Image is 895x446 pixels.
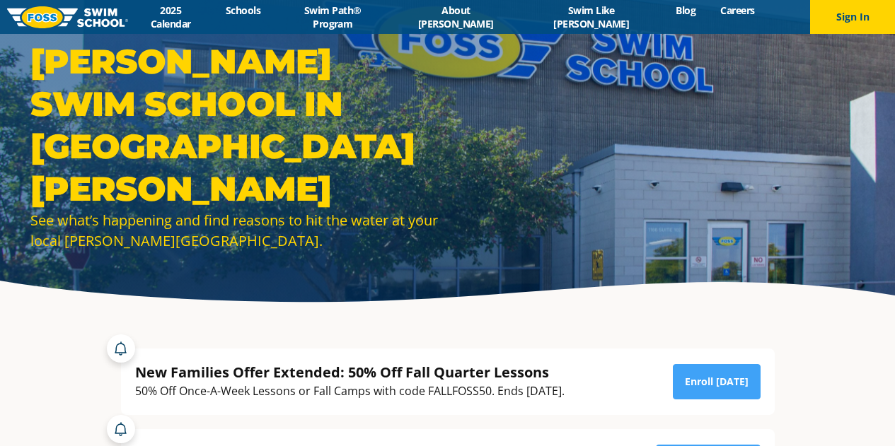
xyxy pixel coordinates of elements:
[135,363,565,382] div: New Families Offer Extended: 50% Off Fall Quarter Lessons
[30,210,441,251] div: See what’s happening and find reasons to hit the water at your local [PERSON_NAME][GEOGRAPHIC_DATA].
[135,382,565,401] div: 50% Off Once-A-Week Lessons or Fall Camps with code FALLFOSS50. Ends [DATE].
[128,4,214,30] a: 2025 Calendar
[673,364,761,399] a: Enroll [DATE]
[708,4,767,17] a: Careers
[519,4,664,30] a: Swim Like [PERSON_NAME]
[664,4,708,17] a: Blog
[393,4,519,30] a: About [PERSON_NAME]
[214,4,273,17] a: Schools
[30,40,441,210] h1: [PERSON_NAME] Swim School in [GEOGRAPHIC_DATA][PERSON_NAME]
[7,6,128,28] img: FOSS Swim School Logo
[273,4,393,30] a: Swim Path® Program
